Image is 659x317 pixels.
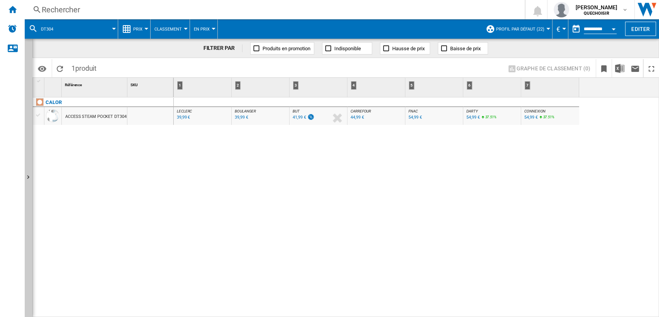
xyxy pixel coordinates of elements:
[122,19,146,39] div: Prix
[505,61,593,75] button: Graphe de classement (0)
[46,78,61,90] div: Sort None
[203,44,243,52] div: FILTRER PAR
[63,78,127,90] div: Référence Sort None
[466,109,478,113] span: DARTY
[524,109,545,113] span: CONNEXION
[465,114,479,121] div: Mise à jour : mercredi 10 septembre 2025 06:41
[307,114,315,120] img: promotionV3.png
[584,11,609,16] b: QUECHOISIR
[41,19,61,39] button: DT304
[250,42,314,55] button: Produits en promotion
[486,19,548,39] div: Profil par défaut (22)
[129,78,173,90] div: SKU Sort None
[525,81,530,90] div: 7
[349,114,364,121] div: Mise à jour : mercredi 10 septembre 2025 11:26
[293,81,298,90] div: 3
[133,27,142,32] span: Prix
[293,115,306,120] div: 41,99 €
[407,114,422,121] div: Mise à jour : mercredi 10 septembre 2025 13:17
[575,3,617,11] span: [PERSON_NAME]
[65,108,154,126] div: ACCESS STEAM POCKET DT3041C0 BLEU CIEL
[543,115,552,119] span: 37.51
[351,115,364,120] div: 44,99 €
[554,2,569,17] img: profile.jpg
[485,115,494,119] span: 37.51
[234,114,248,121] div: Mise à jour : mardi 9 septembre 2025 15:43
[63,78,127,90] div: Sort None
[380,42,430,55] button: Hausse de prix
[523,78,579,97] div: 7
[291,114,315,121] div: Mise à jour : mercredi 10 septembre 2025 02:58
[29,19,114,39] div: DT304
[175,109,230,127] div: LECLERC 39,99 €
[177,81,183,90] div: 1
[408,109,418,113] span: FNAC
[496,19,548,39] button: Profil par défaut (22)
[644,59,659,77] button: Plein écran
[154,19,186,39] button: Classement
[262,46,310,51] span: Produits en promotion
[235,81,241,90] div: 2
[408,115,422,120] div: 54,99 €
[235,109,256,113] span: BOULANGER
[556,19,564,39] button: €
[542,114,547,123] i: %
[349,109,403,127] div: CARREFOUR 44,99 €
[75,64,97,72] span: produit
[615,64,624,73] img: excel-24x24.png
[407,78,463,97] div: 5
[194,19,213,39] button: En Prix
[154,27,182,32] span: Classement
[612,59,627,77] button: Télécharger au format Excel
[523,109,578,127] div: CONNEXION 54,99 € 37.51%
[293,109,300,113] span: BUT
[334,46,361,51] span: Indisponible
[41,27,53,32] span: DT304
[176,114,190,121] div: Mise à jour : mercredi 10 septembre 2025 01:23
[392,46,424,51] span: Hausse de prix
[291,109,346,127] div: BUT 41,99 €
[466,115,479,120] div: 54,99 €
[524,115,537,120] div: 54,99 €
[129,78,173,90] div: Sort None
[177,115,190,120] div: 39,99 €
[34,61,50,75] button: Options
[291,78,347,97] div: 3
[25,39,32,317] button: Afficher
[467,81,472,90] div: 6
[438,42,488,55] button: Baisse de prix
[465,78,521,97] div: 6
[175,78,231,97] div: 1
[407,109,461,127] div: FNAC 54,99 €
[552,19,568,39] md-menu: Currency
[235,115,248,120] div: 39,99 €
[625,22,656,36] button: Editer
[233,78,289,97] div: 2
[596,59,612,77] button: Créer un favoris
[8,24,17,33] img: alerts-logo.svg
[502,59,596,78] div: Sélectionnez 1 à 3 sites en cliquant sur les cellules afin d'afficher un graphe de classement
[523,114,537,121] div: Mise à jour : mercredi 10 septembre 2025 13:01
[42,4,505,15] div: Rechercher
[484,114,489,123] i: %
[606,21,620,35] button: Open calendar
[465,109,519,127] div: DARTY 54,99 € 37.51%
[233,109,288,127] div: BOULANGER 39,99 €
[349,78,405,97] div: 4
[68,59,100,75] span: 1
[556,25,560,33] span: €
[133,19,146,39] button: Prix
[65,83,82,87] span: Référence
[351,81,356,90] div: 4
[627,59,643,77] button: Envoyer ce rapport par email
[450,46,480,51] span: Baisse de prix
[351,109,371,113] span: CARREFOUR
[177,109,192,113] span: LECLERC
[194,27,210,32] span: En Prix
[52,59,68,77] button: Recharger
[568,21,584,37] button: md-calendar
